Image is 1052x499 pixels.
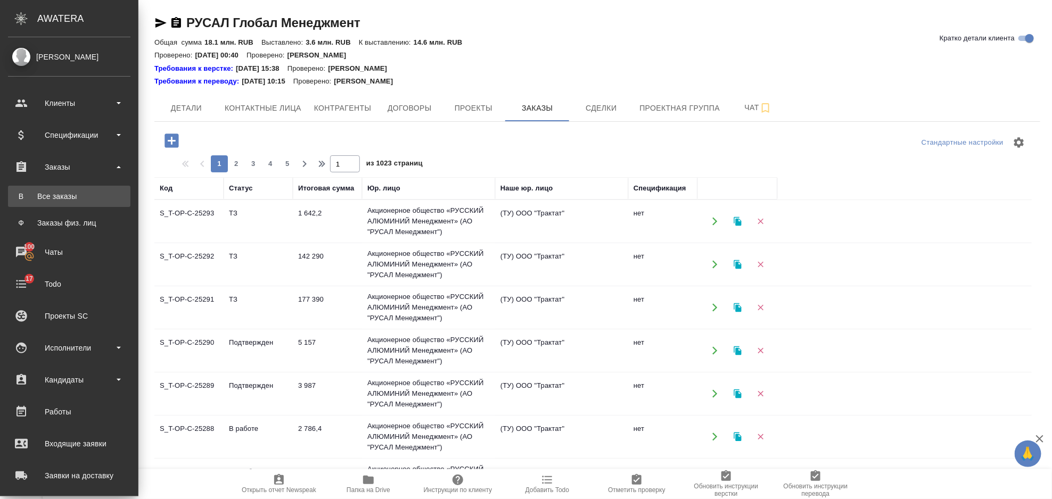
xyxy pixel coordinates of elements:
p: [DATE] 15:38 [236,63,287,74]
a: ФЗаказы физ. лиц [8,212,130,234]
td: Акционерное общество «РУССКИЙ АЛЮМИНИЙ Менеджмент» (АО "РУСАЛ Менеджмент") [362,243,495,286]
div: Заявки на доставку [8,468,130,484]
div: [PERSON_NAME] [8,51,130,63]
button: Открыть [704,383,726,405]
td: ТЗ [224,203,293,240]
button: Открыть [704,340,726,362]
td: Акционерное общество «РУССКИЙ АЛЮМИНИЙ Менеджмент» (АО "РУСАЛ Менеджмент") [362,200,495,243]
td: S_T-OP-C-25292 [154,246,224,283]
div: Итоговая сумма [298,183,354,194]
td: нет [628,289,697,326]
span: Сделки [576,102,627,115]
p: [PERSON_NAME] [287,51,355,59]
p: [PERSON_NAME] [334,76,401,87]
button: Отметить проверку [592,469,681,499]
div: Заказы [8,159,130,175]
td: 3 987 [293,375,362,412]
td: ТЗ [224,289,293,326]
button: Скопировать ссылку для ЯМессенджера [154,16,167,29]
p: Проверено: [293,76,334,87]
button: Удалить [750,340,771,362]
td: нет [628,461,697,498]
button: Добавить проект [157,130,186,152]
div: Статус [229,183,253,194]
td: 177 390 [293,289,362,326]
td: (ТУ) ООО "Трактат" [495,246,628,283]
button: Клонировать [727,340,749,362]
button: 5 [279,155,296,172]
p: 3.6 млн. RUB [306,38,358,46]
button: Удалить [750,383,771,405]
button: Клонировать [727,254,749,276]
button: Клонировать [727,211,749,232]
button: Клонировать [727,297,749,319]
span: Контрагенты [314,102,372,115]
td: (ТУ) ООО "Трактат" [495,418,628,455]
button: Открыть [704,211,726,232]
a: Заявки на доставку [3,462,136,489]
td: Подтвержден [224,375,293,412]
td: 1 642,2 [293,203,362,240]
td: S_T-OP-C-25290 [154,332,224,369]
p: [PERSON_NAME] [328,63,395,74]
div: Нажми, чтобы открыть папку с инструкцией [154,63,236,74]
td: Подтвержден [224,332,293,369]
span: Отметить проверку [608,486,665,494]
button: Удалить [750,297,771,319]
td: S_T-OP-C-25288 [154,418,224,455]
span: 5 [279,159,296,169]
button: Удалить [750,211,771,232]
p: Проверено: [287,63,328,74]
div: Спецификация [634,183,686,194]
td: В работе [224,418,293,455]
button: Добавить Todo [503,469,592,499]
div: Входящие заявки [8,436,130,452]
a: Проекты SC [3,303,136,329]
td: ТЗ [224,246,293,283]
span: Проектная группа [639,102,720,115]
td: (ТУ) ООО "Трактат" [495,332,628,369]
span: 🙏 [1019,443,1037,465]
div: Спецификации [8,127,130,143]
button: 3 [245,155,262,172]
span: Договоры [384,102,435,115]
span: Обновить инструкции верстки [688,483,765,497]
span: Кратко детали клиента [940,33,1015,44]
button: Клонировать [727,383,749,405]
div: Проекты SC [8,308,130,324]
span: 4 [262,159,279,169]
p: 18.1 млн. RUB [204,38,261,46]
button: 4 [262,155,279,172]
button: 2 [228,155,245,172]
td: (ТУ) ООО "Трактат" [495,375,628,412]
td: 696,6 [293,461,362,498]
button: Обновить инструкции верстки [681,469,771,499]
div: Все заказы [13,191,125,202]
td: (ТУ) ООО "Трактат" [495,203,628,240]
span: Настроить таблицу [1006,130,1032,155]
p: [DATE] 00:40 [195,51,247,59]
td: S_T-OP-C-25289 [154,375,224,412]
div: Клиенты [8,95,130,111]
p: Проверено: [246,51,287,59]
td: 5 157 [293,332,362,369]
td: Акционерное общество «РУССКИЙ АЛЮМИНИЙ Менеджмент» (АО "РУСАЛ Менеджмент") [362,329,495,372]
span: Контактные лица [225,102,301,115]
span: Обновить инструкции перевода [777,483,854,497]
button: Открыть [704,254,726,276]
td: 142 290 [293,246,362,283]
td: 2 786,4 [293,418,362,455]
button: 🙏 [1015,440,1041,467]
button: Открыть отчет Newspeak [234,469,324,499]
div: Код [160,183,172,194]
td: нет [628,246,697,283]
div: split button [919,135,1006,151]
div: Чаты [8,244,130,260]
span: Открыть отчет Newspeak [242,486,316,494]
a: 17Todo [3,271,136,297]
div: Наше юр. лицо [500,183,553,194]
div: Todo [8,276,130,292]
button: Открыть [704,297,726,319]
span: Папка на Drive [347,486,390,494]
p: Выставлено: [261,38,306,46]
